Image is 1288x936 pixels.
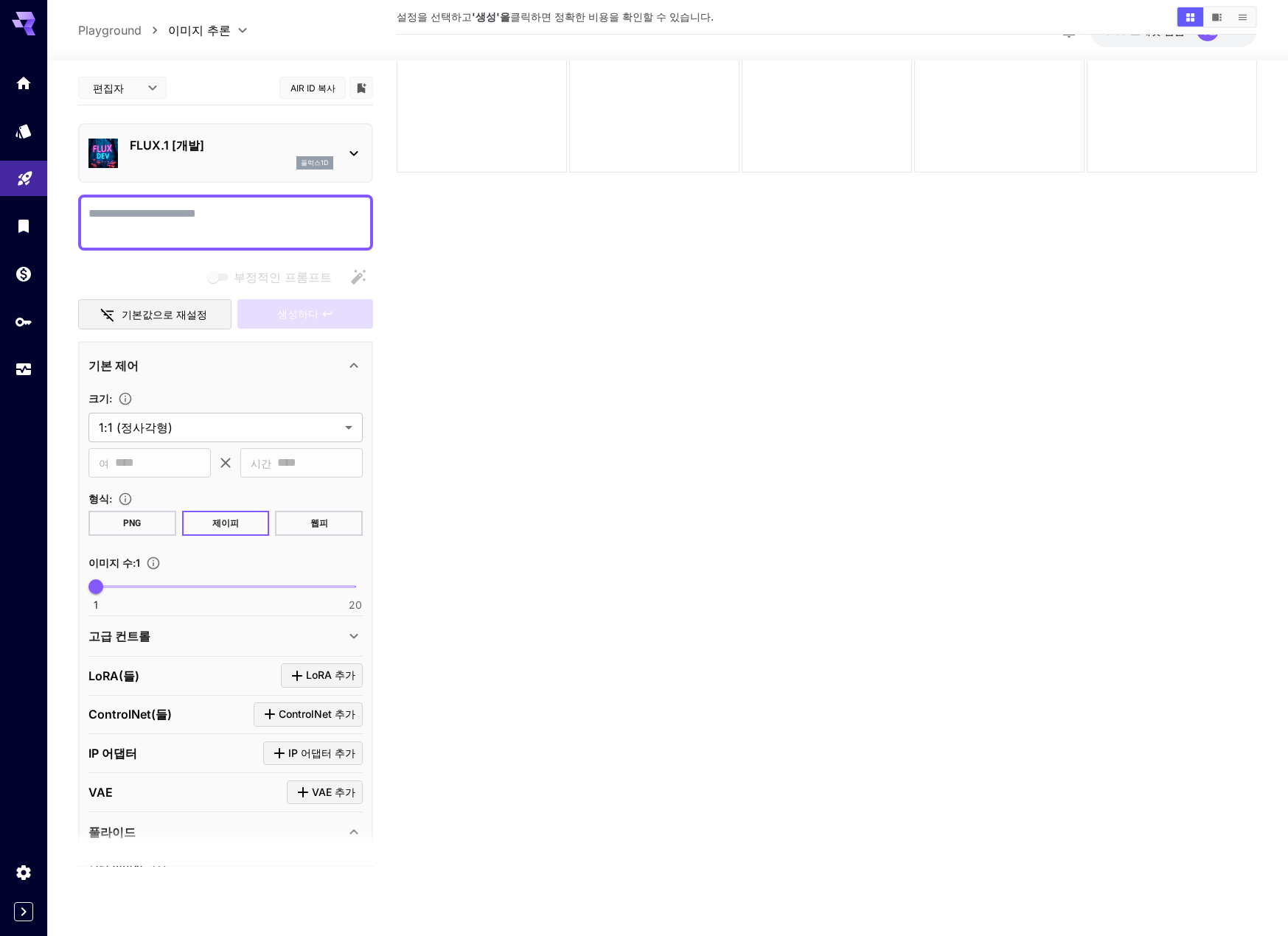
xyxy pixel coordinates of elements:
[78,299,232,329] button: 기본값으로 재설정
[112,492,139,506] button: 출력 이미지의 파일 형식을 선택합니다.
[275,511,363,536] button: 웹피
[130,138,204,153] font: FLUX.1 [개발]
[88,814,363,850] div: 풀라이드
[510,10,714,23] font: 클릭하면 정확한 비용을 확인할 수 있습니다.
[94,598,98,611] font: 1
[15,217,32,235] div: 도서관
[279,77,346,99] button: AIR ID 복사
[15,265,32,283] div: 지갑
[397,10,472,23] font: 설정을 선택하고
[88,618,363,654] div: 고급 컨트롤
[112,391,139,406] button: 생성된 이미지의 크기를 조정하려면 너비와 높이를 픽셀 단위로 지정하거나 미리 정의된 옵션 중에서 선택하세요. 이미지 크기는 64의 배수여야 합니다(예: 512x512, 102...
[109,492,112,505] font: :
[472,10,510,23] font: '생성'을
[136,556,140,569] font: 1
[88,492,109,505] font: 형식
[301,158,329,167] font: 플럭스1d
[1204,7,1230,27] button: 비디오 보기에서 미디어 표시
[88,707,172,722] font: ControlNet(들)
[99,420,173,435] font: 1:1 (정사각형)
[16,164,34,183] div: 운동장
[263,741,363,766] button: IPAdapter를 추가하려면 클릭하세요
[78,21,142,39] a: Playground
[15,122,32,140] div: 모델
[1230,7,1256,27] button: 목록 보기에서 미디어 표시
[279,708,355,720] font: ControlNet 추가
[88,668,139,683] font: LoRA(들)
[234,270,332,284] font: 부정적인 프롬프트
[310,518,328,528] font: 웹피
[15,74,32,92] div: 집
[1130,24,1185,37] font: 크레딧 남음
[251,457,271,469] font: 시간
[88,556,133,569] font: 이미지 수
[182,511,270,536] button: 제이피
[355,79,368,97] button: 라이브러리에 추가
[88,348,363,383] div: 기본 제어
[1104,24,1127,37] font: 0.05
[88,130,363,175] div: FLUX.1 [개발]플럭스1d
[88,629,150,643] font: 고급 컨트롤
[349,598,362,611] font: 20
[15,312,32,331] div: API 키
[1176,6,1257,28] div: 그리드 보기로 미디어 표시비디오 보기에서 미디어 표시목록 보기에서 미디어 표시
[88,358,139,373] font: 기본 제어
[254,702,363,727] button: ControlNet을 추가하려면 클릭하세요
[15,360,32,379] div: 용법
[88,746,137,761] font: IP 어댑터
[312,786,355,798] font: VAE 추가
[88,785,113,800] font: VAE
[14,902,33,921] button: Expand sidebar
[306,668,355,681] font: LoRA 추가
[123,518,141,528] font: PNG
[212,518,239,528] font: 제이피
[287,780,363,805] button: VAE를 추가하려면 클릭하세요
[78,21,168,39] nav: 빵가루
[290,83,335,94] font: AIR ID 복사
[122,308,207,321] font: 기본값으로 재설정
[88,825,136,839] font: 풀라이드
[281,663,363,688] button: LoRA를 추가하려면 클릭하세요
[133,556,136,569] font: :
[15,863,32,881] div: 설정
[1177,7,1203,27] button: 그리드 보기로 미디어 표시
[204,268,344,287] span: 부정적인 프롬프트는 선택한 모델과 호환되지 않습니다.
[93,82,124,94] font: 편집자
[288,747,355,759] font: IP 어댑터 추가
[109,392,112,405] font: :
[140,556,167,570] button: 단일 요청으로 생성할 이미지 수를 지정하세요. 각 이미지 생성 요금은 별도로 부과됩니다.
[88,392,109,405] font: 크기
[88,511,176,536] button: PNG
[99,457,109,469] font: 여
[168,23,231,38] font: 이미지 추론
